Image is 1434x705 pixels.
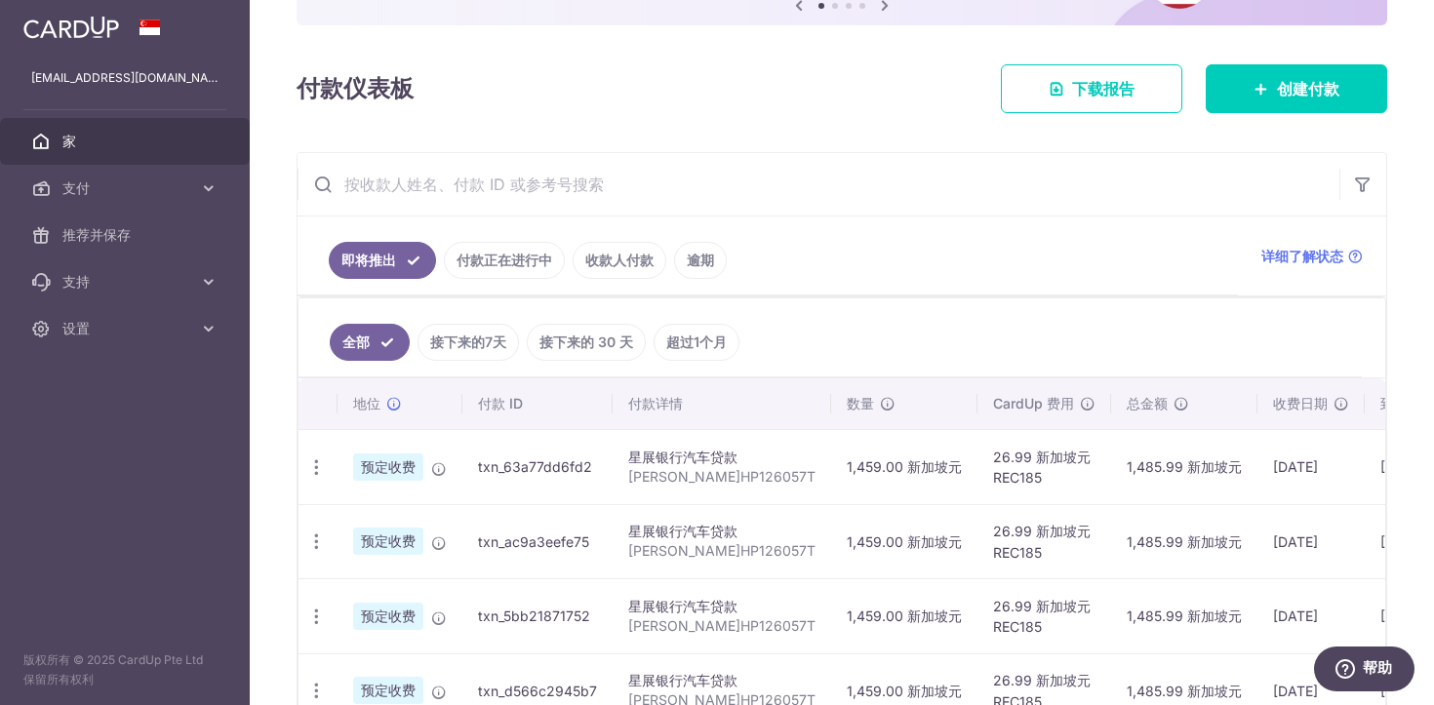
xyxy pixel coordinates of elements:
font: 1,485.99 新加坡元 [1127,683,1242,699]
font: REC185 [993,619,1042,636]
font: 付款 ID [478,395,523,411]
font: 预定收费 [361,532,416,549]
font: 全部 [342,333,370,350]
font: 逾期 [687,252,714,268]
font: [DATE] [1273,459,1318,476]
font: 1,485.99 新加坡元 [1127,459,1242,476]
input: 按收款人姓名、付款 ID 或参考号搜索 [298,153,1339,215]
font: 设置 [62,320,90,336]
font: 推荐并保存 [62,226,131,243]
font: 详细了解状态 [1261,248,1343,264]
font: 支持 [62,273,90,290]
iframe: 打开一个小组件，您可以在其中找到更多信息 [1313,646,1414,695]
font: 26.99 新加坡元 [993,598,1091,614]
font: 付款仪表板 [297,74,414,102]
font: 到期日 [1380,395,1421,411]
font: [DATE] [1380,459,1425,476]
font: [DATE] [1380,608,1425,625]
font: 总金额 [1127,395,1168,411]
font: 预定收费 [361,458,416,475]
font: [EMAIL_ADDRESS][DOMAIN_NAME] [31,70,229,85]
img: CardUp [23,16,119,39]
font: txn_5bb21871752 [478,608,590,625]
font: 下载报告 [1072,79,1135,98]
font: 收费日期 [1273,395,1328,411]
font: 家 [62,133,76,149]
font: 付款正在进行中 [457,252,552,268]
font: [DATE] [1273,683,1318,699]
font: 接下来的7天 [430,333,506,350]
font: 数量 [847,395,874,411]
font: REC185 [993,544,1042,561]
font: 接下来的 30 天 [539,333,633,350]
font: 1,459.00 新加坡元 [847,608,962,625]
font: [PERSON_NAME]HP126057T [628,468,816,485]
font: 星展银行汽车贷款 [628,672,737,688]
font: 预定收费 [361,607,416,624]
font: 版权所有 © 2025 CardUp Pte Ltd 保留所有权利 [23,652,203,686]
font: REC185 [993,470,1042,487]
a: 详细了解状态 [1261,247,1363,266]
font: 星展银行汽车贷款 [628,598,737,614]
font: 26.99 新加坡元 [993,449,1091,465]
font: 地位 [353,395,380,411]
font: 创建付款 [1277,79,1339,98]
font: 星展银行汽车贷款 [628,449,737,465]
a: 下载报告 [1001,64,1182,113]
font: 1,485.99 新加坡元 [1127,533,1242,550]
font: 1,459.00 新加坡元 [847,459,962,476]
font: 1,485.99 新加坡元 [1127,608,1242,625]
font: [PERSON_NAME]HP126057T [628,617,816,634]
font: 星展银行汽车贷款 [628,523,737,539]
font: txn_63a77dd6fd2 [478,459,592,476]
font: [DATE] [1380,533,1425,550]
font: 26.99 新加坡元 [993,523,1091,539]
font: txn_ac9a3eefe75 [478,533,589,550]
font: 26.99 新加坡元 [993,672,1091,688]
font: [DATE] [1273,533,1318,550]
font: 1,459.00 新加坡元 [847,533,962,550]
font: 收款人付款 [585,252,654,268]
font: 付款详情 [628,395,683,411]
font: [DATE] [1273,608,1318,625]
font: 预定收费 [361,682,416,698]
font: 支付 [62,179,90,196]
font: CardUp 费用 [993,395,1074,411]
font: txn_d566c2945b7 [478,683,597,699]
a: 创建付款 [1206,64,1387,113]
font: [PERSON_NAME]HP126057T [628,542,816,559]
font: 即将推出 [341,252,396,268]
font: 1,459.00 新加坡元 [847,683,962,699]
font: 超过1个月 [666,333,727,350]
